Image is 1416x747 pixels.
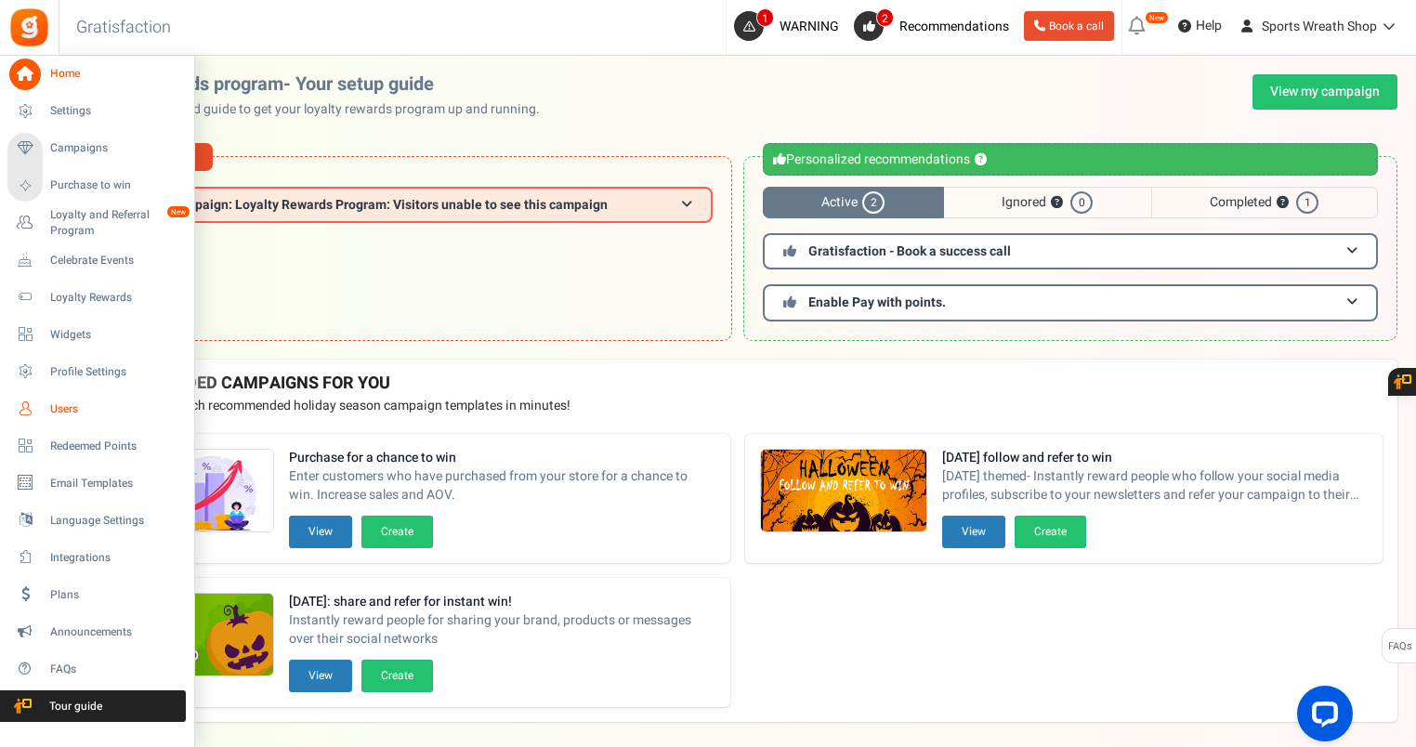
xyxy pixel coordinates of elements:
span: Plans [50,587,180,603]
em: New [166,205,190,218]
a: View my campaign [1252,74,1397,110]
span: Enable Pay with points. [808,293,946,312]
img: Gratisfaction [8,7,50,48]
a: Profile Settings [7,356,186,387]
a: 1 WARNING [734,11,846,41]
p: Preview and launch recommended holiday season campaign templates in minutes! [92,397,1383,415]
span: Help [1191,17,1222,35]
span: Loyalty Rewards [50,290,180,306]
span: Users [50,401,180,417]
span: Home [50,66,180,82]
button: ? [1277,197,1289,209]
a: Book a call [1024,11,1114,41]
h3: Gratisfaction [56,9,191,46]
strong: Purchase for a chance to win [289,449,715,467]
span: Fail! Campaign: Loyalty Rewards Program: Visitors unable to see this campaign [139,198,608,212]
span: FAQs [50,662,180,677]
span: Ignored [944,187,1151,218]
span: Active [763,187,944,218]
h2: Loyalty rewards program- Your setup guide [77,74,555,95]
span: Gratisfaction - Book a success call [808,242,1011,261]
span: Purchase to win [50,177,180,193]
button: View [942,516,1005,548]
a: Integrations [7,542,186,573]
span: Integrations [50,550,180,566]
span: 2 [876,8,894,27]
a: Celebrate Events [7,244,186,276]
span: Instantly reward people for sharing your brand, products or messages over their social networks [289,611,715,649]
a: Widgets [7,319,186,350]
button: ? [975,154,987,166]
span: Email Templates [50,476,180,491]
a: 2 Recommendations [854,11,1016,41]
span: 1 [1296,191,1318,214]
button: Create [1015,516,1086,548]
strong: [DATE]: share and refer for instant win! [289,593,715,611]
button: Create [361,516,433,548]
span: 1 [756,8,774,27]
span: Widgets [50,327,180,343]
a: Users [7,393,186,425]
img: Recommended Campaigns [761,450,926,533]
a: Email Templates [7,467,186,499]
span: [DATE] themed- Instantly reward people who follow your social media profiles, subscribe to your n... [942,467,1369,505]
button: View [289,516,352,548]
span: Announcements [50,624,180,640]
span: 0 [1070,191,1093,214]
a: Loyalty Rewards [7,282,186,313]
a: Campaigns [7,133,186,164]
a: Settings [7,96,186,127]
p: Use this personalized guide to get your loyalty rewards program up and running. [77,100,555,119]
span: Redeemed Points [50,439,180,454]
button: Create [361,660,433,692]
span: WARNING [780,17,839,36]
span: Language Settings [50,513,180,529]
span: Sports Wreath Shop [1262,17,1377,36]
a: Plans [7,579,186,610]
span: 2 [862,191,885,214]
button: ? [1051,197,1063,209]
button: View [289,660,352,692]
span: Settings [50,103,180,119]
a: Announcements [7,616,186,648]
span: Recommendations [899,17,1009,36]
span: Tour guide [8,699,138,714]
strong: [DATE] follow and refer to win [942,449,1369,467]
span: Campaigns [50,140,180,156]
a: FAQs [7,653,186,685]
span: Loyalty and Referral Program [50,207,186,239]
a: Home [7,59,186,90]
span: FAQs [1387,629,1412,664]
span: Profile Settings [50,364,180,380]
span: Completed [1151,187,1378,218]
h4: RECOMMENDED CAMPAIGNS FOR YOU [92,374,1383,393]
a: Redeemed Points [7,430,186,462]
span: Enter customers who have purchased from your store for a chance to win. Increase sales and AOV. [289,467,715,505]
em: New [1145,11,1169,24]
a: Purchase to win [7,170,186,202]
a: Help [1171,11,1229,41]
div: Personalized recommendations [763,143,1379,176]
span: Celebrate Events [50,253,180,269]
a: Language Settings [7,505,186,536]
a: Loyalty and Referral Program New [7,207,186,239]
